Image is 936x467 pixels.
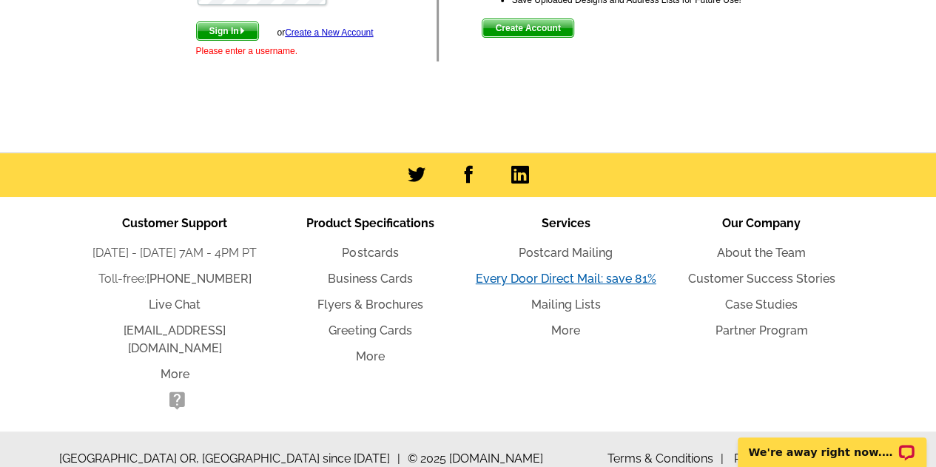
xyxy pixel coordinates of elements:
[728,420,936,467] iframe: LiveChat chat widget
[285,27,373,38] a: Create a New Account
[687,272,835,286] a: Customer Success Stories
[124,323,226,355] a: [EMAIL_ADDRESS][DOMAIN_NAME]
[77,244,272,262] li: [DATE] - [DATE] 7AM - 4PM PT
[196,44,374,58] div: Please enter a username.
[715,323,807,337] a: Partner Program
[551,323,580,337] a: More
[519,246,613,260] a: Postcard Mailing
[306,216,434,230] span: Product Specifications
[482,19,573,38] button: Create Account
[77,270,272,288] li: Toll-free:
[342,246,398,260] a: Postcards
[476,272,656,286] a: Every Door Direct Mail: save 81%
[531,298,601,312] a: Mailing Lists
[277,26,373,39] div: or
[196,21,259,41] button: Sign In
[161,367,189,381] a: More
[317,298,423,312] a: Flyers & Brochures
[725,298,798,312] a: Case Studies
[356,349,385,363] a: More
[147,272,252,286] a: [PHONE_NUMBER]
[197,22,258,40] span: Sign In
[329,323,411,337] a: Greeting Cards
[542,216,590,230] span: Services
[122,216,227,230] span: Customer Support
[239,27,246,34] img: button-next-arrow-white.png
[328,272,413,286] a: Business Cards
[149,298,201,312] a: Live Chat
[482,19,573,37] span: Create Account
[722,216,801,230] span: Our Company
[607,451,724,466] a: Terms & Conditions
[717,246,806,260] a: About the Team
